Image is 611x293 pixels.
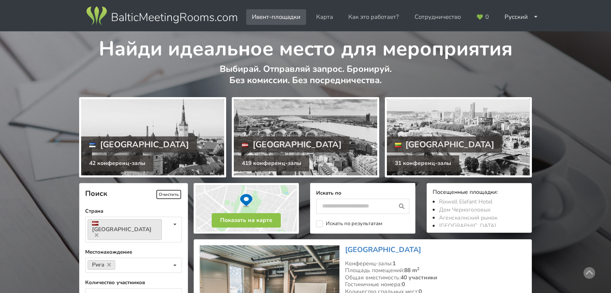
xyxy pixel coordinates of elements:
div: [GEOGRAPHIC_DATA] [387,136,503,153]
a: Как это работает? [343,9,405,25]
img: Показать на карте [194,183,299,234]
a: Ивент-площадки [246,9,306,25]
div: Общая вместимость: [345,274,526,281]
a: [GEOGRAPHIC_DATA] 419 конференц-залы [232,97,379,177]
a: Карта [311,9,339,25]
a: Сотрудничество [409,9,466,25]
label: Искать по результатам [316,220,382,227]
div: [GEOGRAPHIC_DATA] [234,136,349,153]
label: Местонахождение [85,248,182,256]
strong: 40 участники [401,274,437,281]
a: Рига [88,260,115,270]
label: Искать по [316,189,409,197]
a: [GEOGRAPHIC_DATA] 31 конференц-залы [385,97,532,177]
span: Поиск [85,189,107,198]
strong: 0 [402,281,405,288]
p: Выбирай. Отправляй запрос. Бронируй. Без комиссии. Без посредничества. [79,63,532,94]
div: 419 конференц-залы [234,155,309,171]
sup: 2 [417,266,419,272]
h1: Найди идеальное место для мероприятия [79,31,532,62]
strong: 1 [392,260,396,267]
a: Дом Черноголовых [439,206,490,214]
a: Rixwell​ Elefant Hotel [439,198,492,206]
a: [GEOGRAPHIC_DATA] [439,222,496,230]
span: 0 [485,14,489,20]
a: [GEOGRAPHIC_DATA] 42 конференц-залы [79,97,226,177]
div: Гостиничные номера: [345,281,526,288]
div: 42 конференц-залы [81,155,153,171]
div: Посещенные площадки: [433,189,526,197]
div: Русский [499,9,544,25]
label: Количество участников [85,279,182,287]
div: Конференц-залы: [345,260,526,267]
a: [GEOGRAPHIC_DATA] [345,245,421,254]
div: [GEOGRAPHIC_DATA] [81,136,197,153]
label: Страна [85,207,182,215]
button: Показать на карте [212,213,281,228]
a: Агенскалнский рынок [439,214,497,222]
div: Площадь помещений: [345,267,526,274]
div: 31 конференц-залы [387,155,459,171]
span: Очистить [156,190,181,199]
a: [GEOGRAPHIC_DATA] [88,219,162,240]
img: Baltic Meeting Rooms [85,5,239,27]
strong: 88 m [404,267,419,274]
